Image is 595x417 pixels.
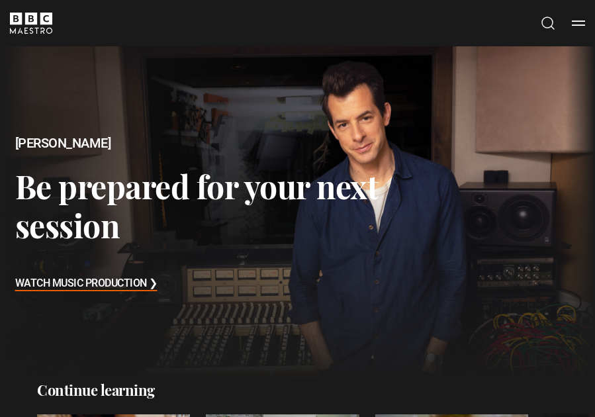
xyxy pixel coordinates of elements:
svg: BBC Maestro [10,13,52,34]
h3: Watch Music Production ❯ [15,274,158,294]
h3: Be prepared for your next session [15,167,393,244]
button: Toggle navigation [572,17,585,30]
h2: [PERSON_NAME] [15,134,393,152]
h2: Continue learning [37,381,558,399]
